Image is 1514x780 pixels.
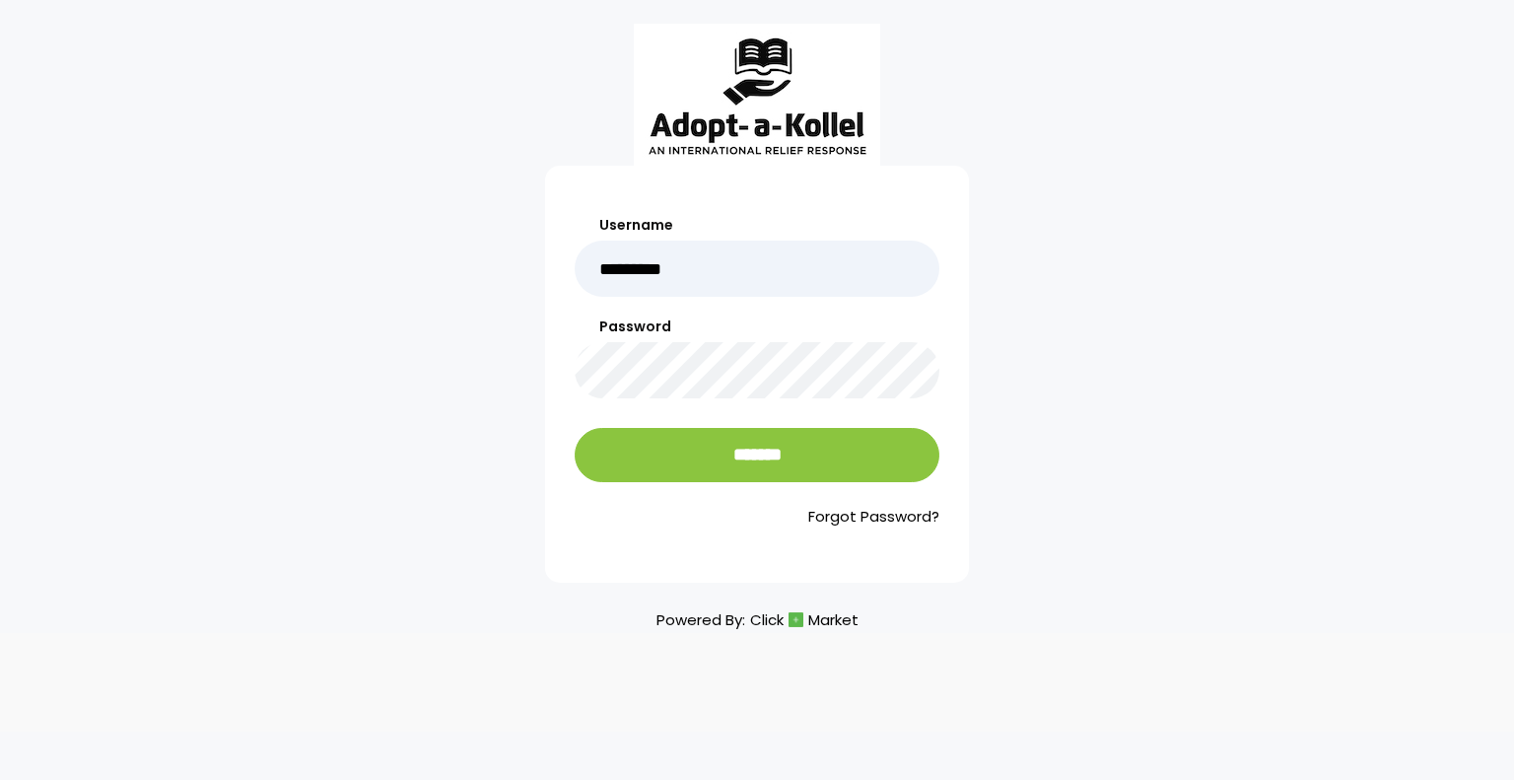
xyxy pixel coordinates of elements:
[575,215,939,236] label: Username
[789,612,803,627] img: cm_icon.png
[634,24,880,166] img: aak_logo_sm.jpeg
[575,506,939,529] a: Forgot Password?
[750,606,859,633] a: ClickMarket
[575,317,939,337] label: Password
[656,606,859,633] p: Powered By:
